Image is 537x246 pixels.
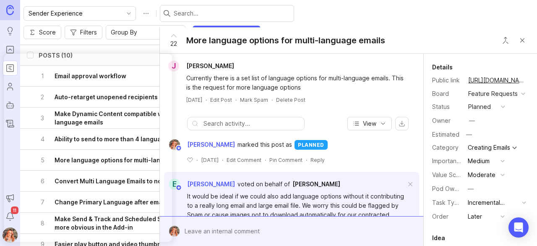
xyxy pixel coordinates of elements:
button: export comments [395,117,409,130]
span: [PERSON_NAME] [187,140,235,149]
div: · [222,156,223,164]
button: Close button [497,32,514,49]
div: Reply [310,156,325,164]
div: — [468,184,474,193]
div: J [168,61,179,71]
img: member badge [176,185,182,191]
div: Idea [432,233,445,243]
button: Create new post [193,26,261,39]
button: Close button [514,32,531,49]
div: · [306,156,307,164]
span: View [363,119,376,128]
div: Status [432,102,461,111]
a: Bronwen W[PERSON_NAME] [164,139,237,150]
img: Bronwen W [166,226,182,237]
a: E[PERSON_NAME] [164,179,235,190]
img: Canny Home [6,5,14,15]
div: Pin Comment [269,156,302,164]
span: [PERSON_NAME] [187,180,235,188]
span: Group By [111,28,137,37]
iframe: Popup CTA [4,54,172,242]
div: Edit Comment [227,156,261,164]
label: Pod Ownership [432,185,475,192]
input: Search... [174,9,290,18]
label: Importance [432,157,464,164]
div: More language options for multi-language emails [186,34,385,46]
div: toggle menu [106,25,185,40]
a: Ideas [3,24,18,39]
div: Currently there is a set list of language options for multi-language emails. This is the request ... [186,74,407,92]
div: · [271,96,273,103]
a: [DATE] [186,96,202,103]
div: · [196,156,198,164]
div: Public link [432,76,461,85]
a: Autopilot [3,98,18,113]
div: planned [295,140,328,150]
button: Bronwen W [3,227,18,243]
time: [DATE] [186,97,202,103]
label: Task Type [432,199,462,206]
div: · [235,96,237,103]
div: E [169,179,180,190]
img: Bronwen W [167,139,183,150]
div: planned [468,102,491,111]
div: Board [432,89,461,98]
button: Mark Spam [240,96,268,103]
div: · [206,96,207,103]
input: Sender Experience [29,9,121,18]
span: 22 [170,39,177,48]
button: View [347,117,392,130]
svg: toggle icon [122,10,136,17]
div: · [265,156,266,164]
div: Open Intercom Messenger [508,217,529,238]
img: member badge [176,145,182,151]
div: Edit Post [210,96,232,103]
div: Moderate [468,170,495,180]
span: Score [39,28,56,37]
div: Estimated [432,132,459,138]
div: Delete Post [276,96,305,103]
div: toggle menu [23,6,136,21]
button: Notifications [3,209,18,224]
button: Score [23,26,61,39]
button: Announcements [3,190,18,206]
time: [DATE] [201,157,219,163]
div: Creating Emails [468,145,510,151]
a: Users [3,79,18,94]
input: Search activity... [203,119,300,128]
span: marked this post as [237,140,292,149]
div: Medium [468,156,490,166]
span: [PERSON_NAME] [186,62,234,69]
a: Changelog [3,116,18,131]
div: Feature Requests [468,89,518,98]
span: [PERSON_NAME] [292,180,340,188]
div: Later [468,212,482,221]
div: Category [432,143,461,152]
span: Filters [80,28,97,37]
a: J[PERSON_NAME] [163,61,241,71]
div: Posts (10) [39,52,73,58]
div: — [464,129,474,140]
button: Filters [65,26,102,39]
button: Roadmap options [139,7,153,20]
a: [URL][DOMAIN_NAME] [466,75,529,86]
a: Portal [3,42,18,57]
a: [PERSON_NAME] [292,180,340,189]
div: Incremental Enhancement [468,198,519,207]
div: Details [432,62,453,72]
div: Owner [432,116,461,125]
div: voted on behalf of [237,180,290,189]
label: Value Scale [432,171,464,178]
div: — [469,116,475,125]
a: Roadmaps [3,61,18,76]
label: Order [432,213,448,220]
